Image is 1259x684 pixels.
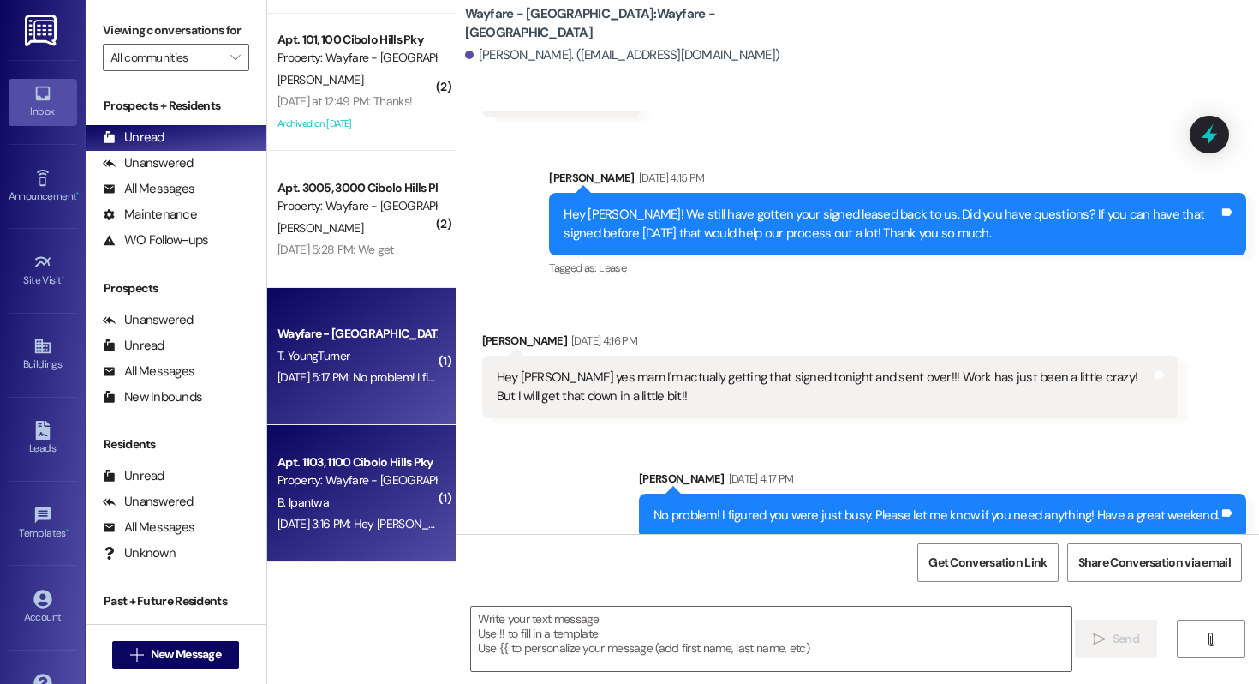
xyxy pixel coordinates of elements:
[103,231,208,249] div: WO Follow-ups
[86,279,266,297] div: Prospects
[86,592,266,610] div: Past + Future Residents
[9,416,77,462] a: Leads
[277,49,436,67] div: Property: Wayfare - [GEOGRAPHIC_DATA]
[277,220,363,236] span: [PERSON_NAME]
[103,388,202,406] div: New Inbounds
[103,206,197,224] div: Maintenance
[103,544,176,562] div: Unknown
[110,44,222,71] input: All communities
[1067,543,1242,582] button: Share Conversation via email
[1078,554,1231,572] span: Share Conversation via email
[151,645,221,663] span: New Message
[25,15,60,46] img: ResiDesk Logo
[9,79,77,125] a: Inbox
[76,188,79,200] span: •
[103,337,164,355] div: Unread
[277,179,436,197] div: Apt. 3005, 3000 Cibolo Hills Pky
[725,470,794,488] div: [DATE] 4:17 PM
[564,206,1219,243] div: Hey [PERSON_NAME]! We still have gotten your signed leased back to us. Did you have questions? If...
[1075,620,1158,658] button: Send
[112,641,239,669] button: New Message
[277,72,363,87] span: [PERSON_NAME]
[230,51,240,64] i: 
[277,453,436,471] div: Apt. 1103, 1100 Cibolo Hills Pky
[103,180,194,198] div: All Messages
[66,525,69,537] span: •
[86,435,266,453] div: Residents
[103,311,194,329] div: Unanswered
[277,471,436,489] div: Property: Wayfare - [GEOGRAPHIC_DATA]
[482,332,1179,356] div: [PERSON_NAME]
[103,17,249,44] label: Viewing conversations for
[62,272,64,284] span: •
[103,154,194,172] div: Unanswered
[277,516,1174,531] div: [DATE] 3:16 PM: Hey [PERSON_NAME] , Can you send me the details so I know how much we'll pay befo...
[549,169,1246,193] div: [PERSON_NAME]
[103,467,164,485] div: Unread
[103,363,194,381] div: All Messages
[1204,633,1217,646] i: 
[639,470,1246,494] div: [PERSON_NAME]
[917,543,1058,582] button: Get Conversation Link
[599,261,626,275] span: Lease
[1113,630,1139,648] span: Send
[103,519,194,537] div: All Messages
[277,31,436,49] div: Apt. 101, 100 Cibolo Hills Pky
[277,369,877,385] div: [DATE] 5:17 PM: No problem! I figured you were just busy. Please let me know if you need anything...
[549,255,1246,280] div: Tagged as:
[103,129,164,147] div: Unread
[9,585,77,631] a: Account
[465,46,780,64] div: [PERSON_NAME]. ([EMAIL_ADDRESS][DOMAIN_NAME])
[277,242,394,257] div: [DATE] 5:28 PM: We get
[86,97,266,115] div: Prospects + Residents
[276,113,438,135] div: Archived on [DATE]
[9,332,77,378] a: Buildings
[928,554,1047,572] span: Get Conversation Link
[277,348,349,363] span: T. YoungTurner
[277,495,329,510] span: B. Ipantwa
[277,93,412,109] div: [DATE] at 12:49 PM: Thanks!
[653,507,1219,525] div: No problem! I figured you were just busy. Please let me know if you need anything! Have a great w...
[277,197,436,215] div: Property: Wayfare - [GEOGRAPHIC_DATA]
[567,332,637,350] div: [DATE] 4:16 PM
[1093,633,1106,646] i: 
[9,248,77,294] a: Site Visit •
[9,501,77,547] a: Templates •
[635,169,705,187] div: [DATE] 4:15 PM
[497,369,1152,405] div: Hey [PERSON_NAME] yes mam I'm actually getting that signed tonight and sent over!!! Work has just...
[465,5,808,42] b: Wayfare - [GEOGRAPHIC_DATA]: Wayfare - [GEOGRAPHIC_DATA]
[277,325,436,343] div: Wayfare - [GEOGRAPHIC_DATA]
[130,648,143,662] i: 
[103,493,194,511] div: Unanswered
